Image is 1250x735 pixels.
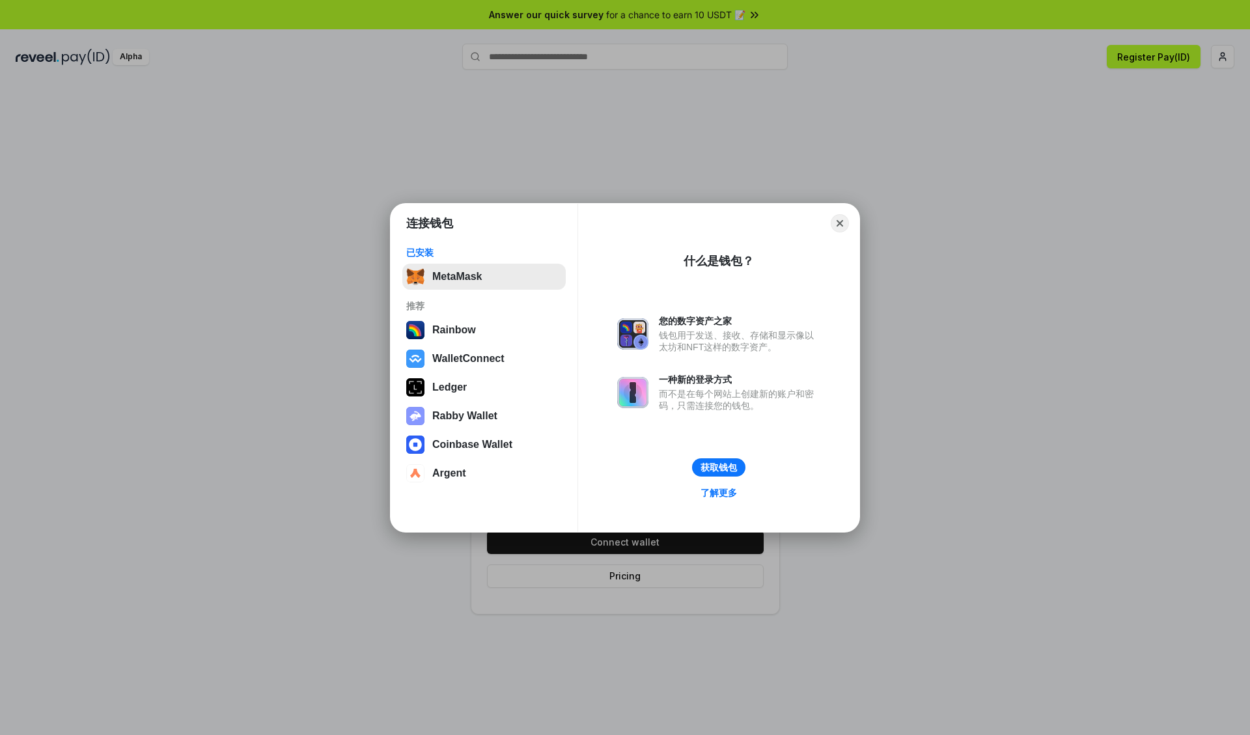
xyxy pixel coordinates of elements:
[406,464,424,482] img: svg+xml,%3Csvg%20width%3D%2228%22%20height%3D%2228%22%20viewBox%3D%220%200%2028%2028%22%20fill%3D...
[406,268,424,286] img: svg+xml,%3Csvg%20fill%3D%22none%22%20height%3D%2233%22%20viewBox%3D%220%200%2035%2033%22%20width%...
[432,271,482,283] div: MetaMask
[402,432,566,458] button: Coinbase Wallet
[402,317,566,343] button: Rainbow
[402,374,566,400] button: Ledger
[659,329,820,353] div: 钱包用于发送、接收、存储和显示像以太坊和NFT这样的数字资产。
[684,253,754,269] div: 什么是钱包？
[831,214,849,232] button: Close
[659,388,820,411] div: 而不是在每个网站上创建新的账户和密码，只需连接您的钱包。
[617,377,648,408] img: svg+xml,%3Csvg%20xmlns%3D%22http%3A%2F%2Fwww.w3.org%2F2000%2Fsvg%22%20fill%3D%22none%22%20viewBox...
[432,410,497,422] div: Rabby Wallet
[406,300,562,312] div: 推荐
[406,215,453,231] h1: 连接钱包
[406,350,424,368] img: svg+xml,%3Csvg%20width%3D%2228%22%20height%3D%2228%22%20viewBox%3D%220%200%2028%2028%22%20fill%3D...
[402,403,566,429] button: Rabby Wallet
[406,247,562,258] div: 已安装
[693,484,745,501] a: 了解更多
[406,378,424,396] img: svg+xml,%3Csvg%20xmlns%3D%22http%3A%2F%2Fwww.w3.org%2F2000%2Fsvg%22%20width%3D%2228%22%20height%3...
[432,467,466,479] div: Argent
[701,487,737,499] div: 了解更多
[701,462,737,473] div: 获取钱包
[432,381,467,393] div: Ledger
[659,315,820,327] div: 您的数字资产之家
[402,264,566,290] button: MetaMask
[659,374,820,385] div: 一种新的登录方式
[402,460,566,486] button: Argent
[432,439,512,451] div: Coinbase Wallet
[617,318,648,350] img: svg+xml,%3Csvg%20xmlns%3D%22http%3A%2F%2Fwww.w3.org%2F2000%2Fsvg%22%20fill%3D%22none%22%20viewBox...
[692,458,745,477] button: 获取钱包
[406,321,424,339] img: svg+xml,%3Csvg%20width%3D%22120%22%20height%3D%22120%22%20viewBox%3D%220%200%20120%20120%22%20fil...
[406,436,424,454] img: svg+xml,%3Csvg%20width%3D%2228%22%20height%3D%2228%22%20viewBox%3D%220%200%2028%2028%22%20fill%3D...
[402,346,566,372] button: WalletConnect
[432,353,505,365] div: WalletConnect
[432,324,476,336] div: Rainbow
[406,407,424,425] img: svg+xml,%3Csvg%20xmlns%3D%22http%3A%2F%2Fwww.w3.org%2F2000%2Fsvg%22%20fill%3D%22none%22%20viewBox...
